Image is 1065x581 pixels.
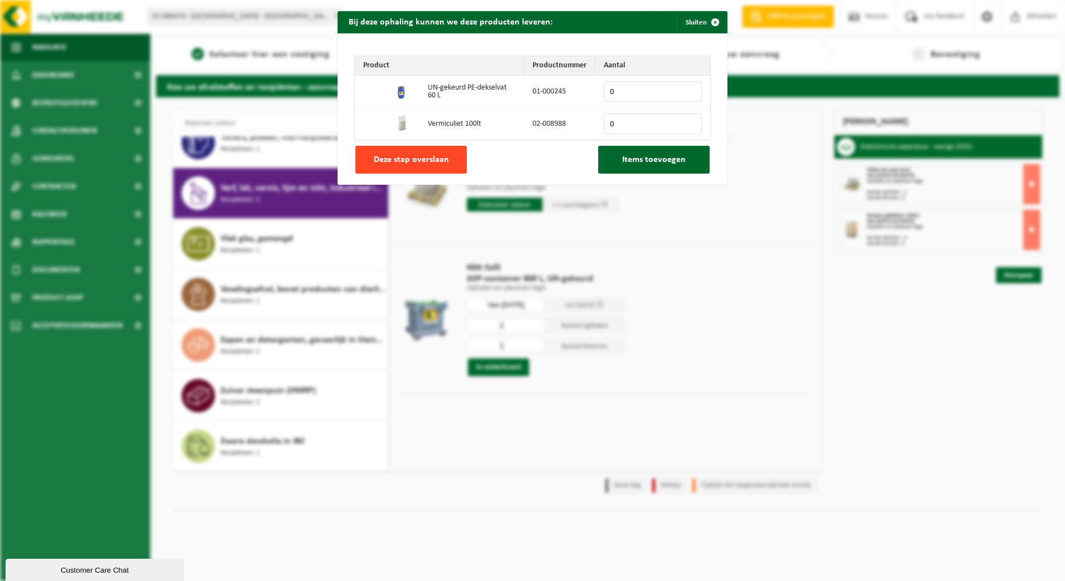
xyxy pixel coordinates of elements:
img: 02-008988 [393,114,411,132]
span: Items toevoegen [622,155,686,164]
th: Productnummer [524,56,595,76]
span: Deze stap overslaan [374,155,449,164]
td: 02-008988 [524,108,595,140]
td: Vermiculiet 100lt [419,108,524,140]
td: 01-000245 [524,76,595,108]
th: Product [355,56,524,76]
td: UN-gekeurd PE-dekselvat 60 L [419,76,524,108]
button: Sluiten [677,11,726,33]
img: 01-000245 [393,82,411,100]
button: Items toevoegen [598,146,710,174]
h2: Bij deze ophaling kunnen we deze producten leveren: [338,11,564,32]
th: Aantal [595,56,710,76]
iframe: chat widget [6,557,186,581]
button: Deze stap overslaan [355,146,467,174]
